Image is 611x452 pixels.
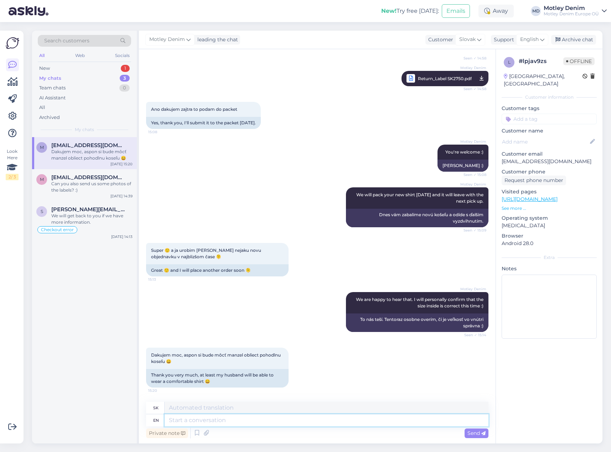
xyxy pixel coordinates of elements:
[356,297,485,308] span: We are happy to hear that. I will personally confirm that the size inside is correct this time :)
[346,209,488,227] div: Dnes vám zabalíme novú košeľu a odíde s ďalším vyzdvihnutím.
[110,193,133,199] div: [DATE] 14:39
[110,161,133,167] div: [DATE] 15:20
[111,234,133,239] div: [DATE] 14:13
[544,5,607,17] a: Motley DenimMotley Denim Europe OÜ
[544,5,599,11] div: Motley Denim
[51,213,133,225] div: We will get back to you if we have more information.
[51,206,125,213] span: s.skjold.jensen@gmail.com
[6,174,19,180] div: 2 / 3
[544,11,599,17] div: Motley Denim Europe OÜ
[502,240,597,247] p: Android 28.0
[151,352,282,364] span: Dakujem moc, aspon si bude môcť manzel obliect pohodlnu koseľu 😀
[418,74,472,83] span: Return_Label SK2750.pdf
[551,35,596,45] div: Archive chat
[41,209,43,214] span: s
[51,174,125,181] span: mirabozikova@gmail.com
[502,196,558,202] a: [URL][DOMAIN_NAME]
[74,51,86,60] div: Web
[149,36,185,43] span: Motley Denim
[502,188,597,196] p: Visited pages
[563,57,595,65] span: Offline
[502,105,597,112] p: Customer tags
[195,36,238,43] div: leading the chat
[39,94,66,102] div: AI Assistant
[460,172,486,177] span: Seen ✓ 15:08
[381,7,397,14] b: New!
[381,7,439,15] div: Try free [DATE]:
[445,149,483,155] span: You're welcome :)
[146,117,261,129] div: Yes, thank you, I'll submit it to the packet [DATE].
[460,332,486,338] span: Seen ✓ 15:14
[502,254,597,261] div: Extra
[459,36,476,43] span: Slovak
[40,145,44,150] span: m
[502,265,597,272] p: Notes
[519,57,563,66] div: # lpjav9zs
[51,149,133,161] div: Dakujem moc, aspon si bude môcť manzel obliect pohodlnu koseľu 😀
[44,37,89,45] span: Search customers
[41,228,74,232] span: Checkout error
[467,430,486,436] span: Send
[502,94,597,100] div: Customer information
[121,65,130,72] div: 1
[6,36,19,50] img: Askly Logo
[520,36,539,43] span: English
[504,73,582,88] div: [GEOGRAPHIC_DATA], [GEOGRAPHIC_DATA]
[148,277,175,282] span: 15:13
[460,228,486,233] span: Seen ✓ 15:09
[508,59,511,65] span: l
[502,114,597,124] input: Add a tag
[502,222,597,229] p: [MEDICAL_DATA]
[478,5,514,17] div: Away
[39,104,45,111] div: All
[460,56,486,61] span: Seen ✓ 14:58
[356,192,485,204] span: We will pack your new shirt [DATE] and it will leave with the next pick up.
[502,150,597,158] p: Customer email
[460,182,486,187] span: Motley Denim
[491,36,514,43] div: Support
[51,181,133,193] div: Can you also send us some photos of the labels? :)
[502,232,597,240] p: Browser
[153,414,159,426] div: en
[119,84,130,92] div: 0
[502,205,597,212] p: See more ...
[151,106,237,112] span: Ano dakujem zajtra to podam do packet
[146,264,289,276] div: Great 🙂 and I will place another order soon 🫠
[460,65,486,71] span: Motley Denim
[114,51,131,60] div: Socials
[425,36,453,43] div: Customer
[39,84,66,92] div: Team chats
[402,71,488,86] a: Motley DenimReturn_Label SK2750.pdfSeen ✓ 14:58
[460,139,486,144] span: Motley Denim
[460,84,486,93] span: Seen ✓ 14:58
[151,248,262,259] span: Super 🙂 a ja urobim [PERSON_NAME] nejaku novu objednavku v najblizšom čase 🫠
[120,75,130,82] div: 3
[6,148,19,180] div: Look Here
[148,388,175,393] span: 15:20
[502,138,589,146] input: Add name
[502,176,566,185] div: Request phone number
[39,65,50,72] div: New
[75,126,94,133] span: My chats
[146,369,289,388] div: Thank you very much, at least my husband will be able to wear a comfortable shirt 😀
[502,158,597,165] p: [EMAIL_ADDRESS][DOMAIN_NAME]
[502,127,597,135] p: Customer name
[39,114,60,121] div: Archived
[146,428,188,438] div: Private note
[531,6,541,16] div: MD
[51,142,125,149] span: mirabozikova@gmail.com
[40,177,44,182] span: m
[38,51,46,60] div: All
[153,402,159,414] div: sk
[460,286,486,292] span: Motley Denim
[437,160,488,172] div: [PERSON_NAME] :)
[502,214,597,222] p: Operating system
[502,168,597,176] p: Customer phone
[346,313,488,332] div: To nás teší. Tentoraz osobne overím, či je veľkosť vo vnútri správna :)
[39,75,61,82] div: My chats
[148,129,175,135] span: 15:08
[442,4,470,18] button: Emails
